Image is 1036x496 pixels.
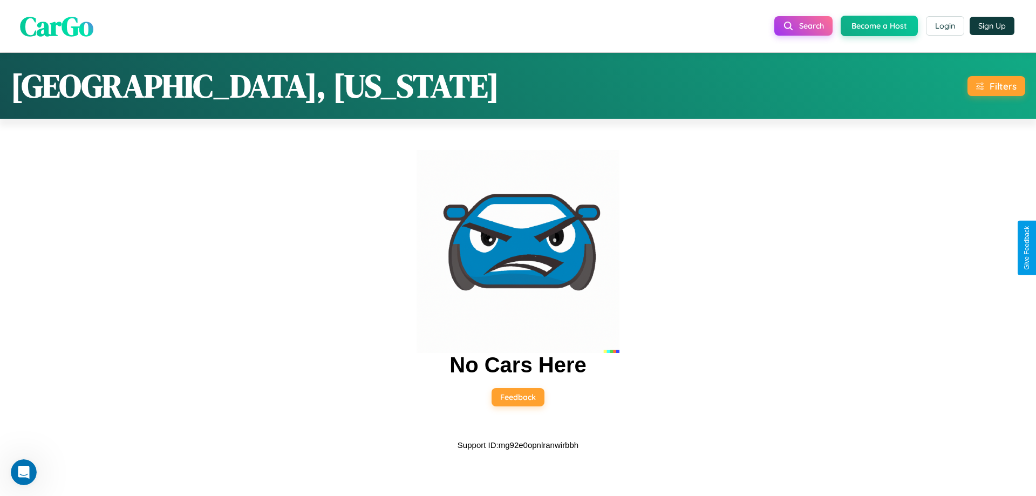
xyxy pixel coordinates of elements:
div: Give Feedback [1023,226,1031,270]
div: Filters [990,80,1017,92]
button: Login [926,16,964,36]
p: Support ID: mg92e0opnlranwirbbh [458,438,578,452]
h2: No Cars Here [449,353,586,377]
h1: [GEOGRAPHIC_DATA], [US_STATE] [11,64,499,108]
button: Feedback [492,388,544,406]
button: Filters [967,76,1025,96]
button: Search [774,16,833,36]
span: CarGo [20,7,93,44]
span: Search [799,21,824,31]
button: Become a Host [841,16,918,36]
img: car [417,150,619,353]
button: Sign Up [970,17,1014,35]
iframe: Intercom live chat [11,459,37,485]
